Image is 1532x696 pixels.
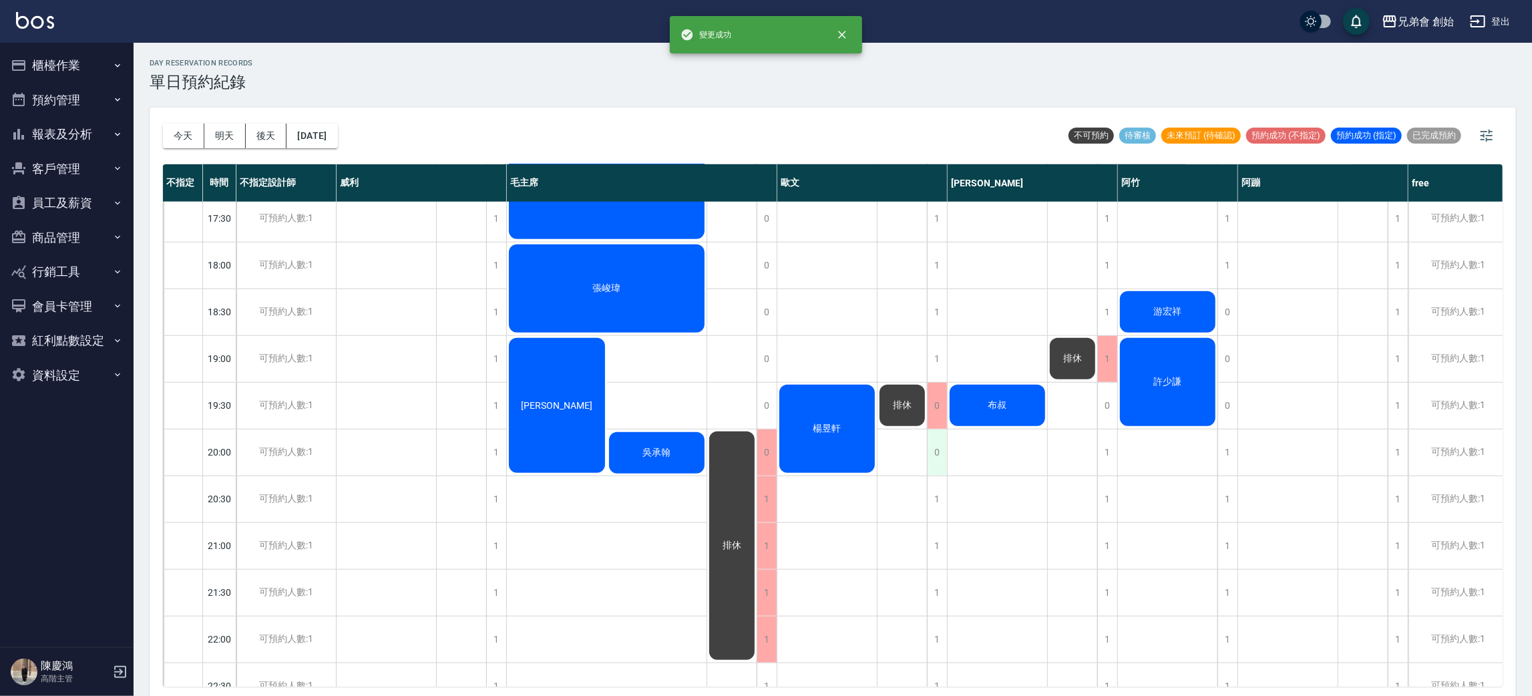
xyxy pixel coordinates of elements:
[5,358,128,393] button: 資料設定
[236,289,336,335] div: 可預約人數:1
[203,164,236,202] div: 時間
[1097,242,1117,289] div: 1
[890,399,914,411] span: 排休
[41,673,109,685] p: 高階主管
[1217,383,1237,429] div: 0
[486,242,506,289] div: 1
[236,476,336,522] div: 可預約人數:1
[927,196,947,242] div: 1
[203,616,236,663] div: 22:00
[927,523,947,569] div: 1
[986,399,1010,411] span: 布叔
[150,59,253,67] h2: day Reservation records
[1343,8,1370,35] button: save
[927,429,947,476] div: 0
[163,124,204,148] button: 今天
[1097,336,1117,382] div: 1
[1388,617,1408,663] div: 1
[590,283,624,295] span: 張峻瑋
[1408,336,1508,382] div: 可預約人數:1
[927,383,947,429] div: 0
[5,48,128,83] button: 櫃檯作業
[150,73,253,92] h3: 單日預約紀錄
[203,335,236,382] div: 19:00
[1408,523,1508,569] div: 可預約人數:1
[507,164,777,202] div: 毛主席
[5,83,128,118] button: 預約管理
[486,336,506,382] div: 1
[1408,570,1508,616] div: 可預約人數:1
[1097,523,1117,569] div: 1
[486,289,506,335] div: 1
[1238,164,1408,202] div: 阿蹦
[486,570,506,616] div: 1
[1118,164,1238,202] div: 阿竹
[518,400,595,411] span: [PERSON_NAME]
[927,336,947,382] div: 1
[757,476,777,522] div: 1
[927,289,947,335] div: 1
[1388,383,1408,429] div: 1
[1217,429,1237,476] div: 1
[1388,570,1408,616] div: 1
[41,659,109,673] h5: 陳慶鴻
[777,164,948,202] div: 歐文
[246,124,287,148] button: 後天
[827,20,857,49] button: close
[1408,429,1508,476] div: 可預約人數:1
[1388,289,1408,335] div: 1
[1097,196,1117,242] div: 1
[5,152,128,186] button: 客戶管理
[1097,476,1117,522] div: 1
[1217,196,1237,242] div: 1
[203,569,236,616] div: 21:30
[757,336,777,382] div: 0
[1061,353,1085,365] span: 排休
[236,617,336,663] div: 可預約人數:1
[236,242,336,289] div: 可預約人數:1
[757,523,777,569] div: 1
[811,423,844,435] span: 楊昱軒
[1246,130,1326,142] span: 預約成功 (不指定)
[236,164,337,202] div: 不指定設計師
[1217,289,1237,335] div: 0
[757,383,777,429] div: 0
[236,336,336,382] div: 可預約人數:1
[757,617,777,663] div: 1
[5,117,128,152] button: 報表及分析
[927,570,947,616] div: 1
[1119,130,1156,142] span: 待審核
[486,383,506,429] div: 1
[1151,306,1185,318] span: 游宏祥
[681,28,731,41] span: 變更成功
[1217,336,1237,382] div: 0
[1388,523,1408,569] div: 1
[203,289,236,335] div: 18:30
[1097,570,1117,616] div: 1
[1408,164,1509,202] div: free
[757,429,777,476] div: 0
[1151,376,1185,388] span: 許少謙
[203,429,236,476] div: 20:00
[486,523,506,569] div: 1
[1097,617,1117,663] div: 1
[1408,617,1508,663] div: 可預約人數:1
[1408,242,1508,289] div: 可預約人數:1
[236,196,336,242] div: 可預約人數:1
[203,195,236,242] div: 17:30
[11,659,37,685] img: Person
[1398,13,1454,30] div: 兄弟會 創始
[1388,476,1408,522] div: 1
[5,289,128,324] button: 會員卡管理
[1069,130,1114,142] span: 不可預約
[1217,570,1237,616] div: 1
[720,540,744,552] span: 排休
[1376,8,1459,35] button: 兄弟會 創始
[5,186,128,220] button: 員工及薪資
[486,476,506,522] div: 1
[927,617,947,663] div: 1
[486,617,506,663] div: 1
[757,289,777,335] div: 0
[927,242,947,289] div: 1
[203,382,236,429] div: 19:30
